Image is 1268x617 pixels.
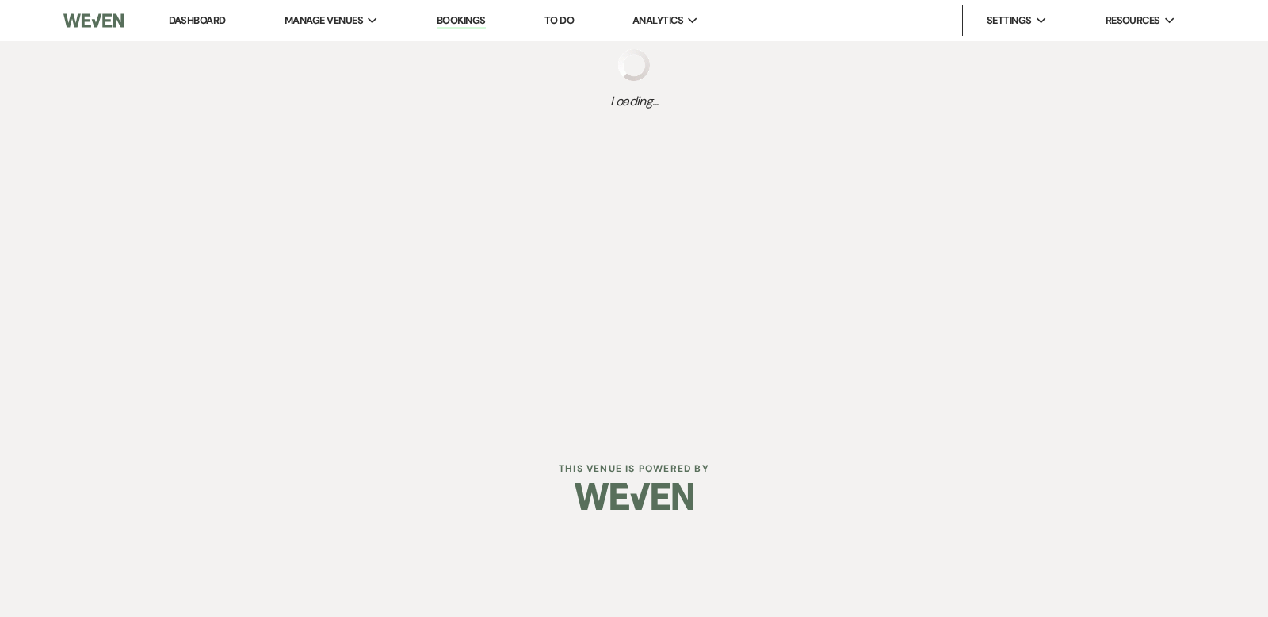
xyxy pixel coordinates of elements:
img: Weven Logo [575,469,693,524]
span: Analytics [632,13,683,29]
a: To Do [544,13,574,27]
a: Dashboard [169,13,226,27]
span: Manage Venues [285,13,363,29]
a: Bookings [437,13,486,29]
span: Settings [987,13,1032,29]
span: Resources [1106,13,1160,29]
span: Loading... [610,92,659,111]
img: Weven Logo [63,4,124,37]
img: loading spinner [618,49,650,81]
